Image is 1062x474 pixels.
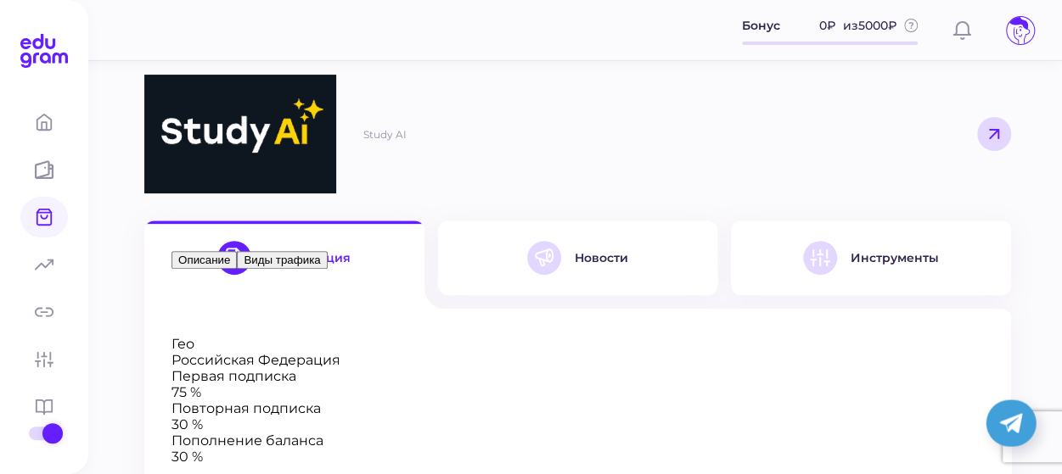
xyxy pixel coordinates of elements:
[575,250,628,265] div: Новости
[363,128,407,141] div: Study AI
[819,16,897,35] span: 0 ₽ из 5000 ₽
[731,220,1011,295] button: Инструменты
[438,220,718,295] button: Новости
[144,220,424,295] button: Информация
[171,400,984,416] div: Повторная подписка
[171,251,237,269] button: Описание
[171,384,984,400] div: 75 %
[851,250,939,265] div: Инструменты
[171,352,984,368] div: Российская Федерация
[742,16,780,35] span: Бонус
[171,449,984,465] div: 30 %
[171,368,984,384] div: Первая подписка
[237,251,327,269] button: Виды трафика
[171,336,984,352] div: Гео
[171,432,984,449] div: Пополнение баланса
[171,416,984,432] div: 30 %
